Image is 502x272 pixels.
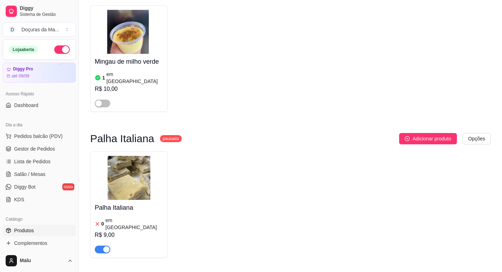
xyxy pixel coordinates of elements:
span: Diggy [20,5,73,12]
button: Alterar Status [54,45,70,54]
button: Opções [463,133,491,144]
h4: Palha Italiana [95,203,163,213]
button: Adicionar produto [399,133,457,144]
article: em [GEOGRAPHIC_DATA] [105,217,163,231]
a: KDS [3,194,76,205]
span: Opções [468,135,485,143]
sup: pausada [160,135,182,142]
img: product-image [95,156,163,200]
div: Dia a dia [3,119,76,131]
span: Salão / Mesas [14,171,45,178]
span: KDS [14,196,24,203]
article: 1 [102,74,105,81]
article: até 09/09 [12,73,29,79]
a: Diggy Proaté 09/09 [3,63,76,83]
h4: Mingau de milho verde [95,57,163,67]
span: plus-circle [405,136,410,141]
button: Malu [3,252,76,269]
div: R$ 10,00 [95,85,163,93]
h3: Palha Italiana [90,134,154,143]
span: Diggy Bot [14,183,36,190]
span: Adicionar produto [413,135,451,143]
span: Sistema de Gestão [20,12,73,17]
img: product-image [95,10,163,54]
article: Diggy Pro [13,67,33,72]
div: Loja aberta [9,46,38,53]
span: Complementos [14,240,47,247]
a: Salão / Mesas [3,169,76,180]
a: Lista de Pedidos [3,156,76,167]
div: Doçuras da Ma ... [21,26,59,33]
a: Produtos [3,225,76,236]
span: Produtos [14,227,34,234]
a: Dashboard [3,100,76,111]
div: Acesso Rápido [3,88,76,100]
span: Dashboard [14,102,38,109]
a: DiggySistema de Gestão [3,3,76,20]
a: Diggy Botnovo [3,181,76,192]
article: em [GEOGRAPHIC_DATA] [106,71,163,85]
div: Catálogo [3,214,76,225]
div: R$ 9,00 [95,231,163,239]
span: D [9,26,16,33]
article: 0 [101,220,104,227]
button: Pedidos balcão (PDV) [3,131,76,142]
span: Pedidos balcão (PDV) [14,133,63,140]
a: Complementos [3,238,76,249]
span: Gestor de Pedidos [14,145,55,152]
a: Gestor de Pedidos [3,143,76,154]
span: Lista de Pedidos [14,158,51,165]
span: Malu [20,258,64,264]
button: Select a team [3,23,76,37]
